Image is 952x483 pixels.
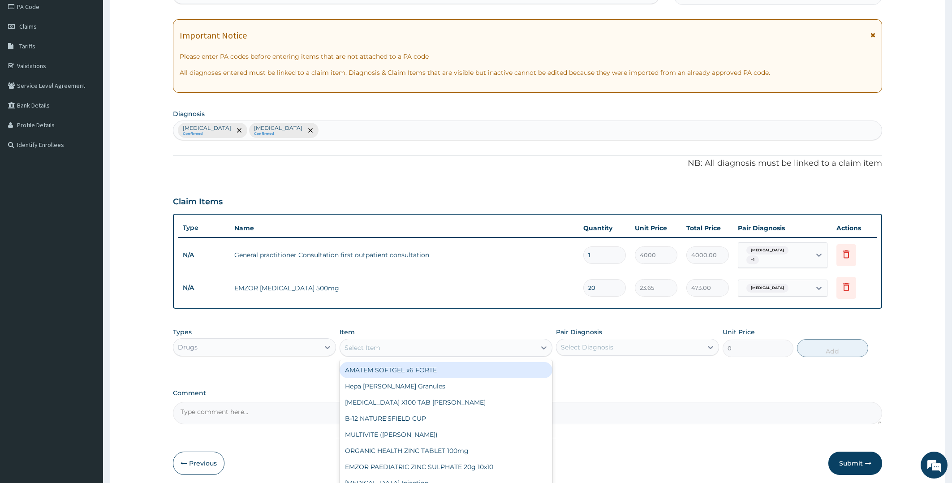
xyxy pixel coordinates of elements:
[173,389,883,397] label: Comment
[173,328,192,336] label: Types
[180,30,247,40] h1: Important Notice
[254,132,302,136] small: Confirmed
[4,245,171,276] textarea: Type your message and hit 'Enter'
[630,219,682,237] th: Unit Price
[180,52,876,61] p: Please enter PA codes before entering items that are not attached to a PA code
[173,158,883,169] p: NB: All diagnosis must be linked to a claim item
[340,443,552,459] div: ORGANIC HEALTH ZINC TABLET 100mg
[173,109,205,118] label: Diagnosis
[178,220,230,236] th: Type
[723,328,755,336] label: Unit Price
[340,394,552,410] div: [MEDICAL_DATA] X100 TAB [PERSON_NAME]
[746,246,788,255] span: [MEDICAL_DATA]
[340,362,552,378] div: AMATEM SOFTGEL x6 FORTE
[230,246,579,264] td: General practitioner Consultation first outpatient consultation
[746,255,759,264] span: + 1
[230,219,579,237] th: Name
[173,452,224,475] button: Previous
[147,4,168,26] div: Minimize live chat window
[178,247,230,263] td: N/A
[828,452,882,475] button: Submit
[52,113,124,203] span: We're online!
[561,343,613,352] div: Select Diagnosis
[832,219,877,237] th: Actions
[254,125,302,132] p: [MEDICAL_DATA]
[180,68,876,77] p: All diagnoses entered must be linked to a claim item. Diagnosis & Claim Items that are visible bu...
[306,126,314,134] span: remove selection option
[340,410,552,427] div: B-12 NATURE'SFIELD CUP
[235,126,243,134] span: remove selection option
[178,280,230,296] td: N/A
[733,219,832,237] th: Pair Diagnosis
[556,328,602,336] label: Pair Diagnosis
[579,219,630,237] th: Quantity
[19,22,37,30] span: Claims
[340,427,552,443] div: MULTIVITE ([PERSON_NAME])
[17,45,36,67] img: d_794563401_company_1708531726252_794563401
[178,343,198,352] div: Drugs
[797,339,868,357] button: Add
[183,125,231,132] p: [MEDICAL_DATA]
[230,279,579,297] td: EMZOR [MEDICAL_DATA] 500mg
[746,284,788,293] span: [MEDICAL_DATA]
[340,378,552,394] div: Hepa [PERSON_NAME] Granules
[19,42,35,50] span: Tariffs
[682,219,733,237] th: Total Price
[340,328,355,336] label: Item
[47,50,151,62] div: Chat with us now
[345,343,380,352] div: Select Item
[173,197,223,207] h3: Claim Items
[340,459,552,475] div: EMZOR PAEDIATRIC ZINC SULPHATE 20g 10x10
[183,132,231,136] small: Confirmed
